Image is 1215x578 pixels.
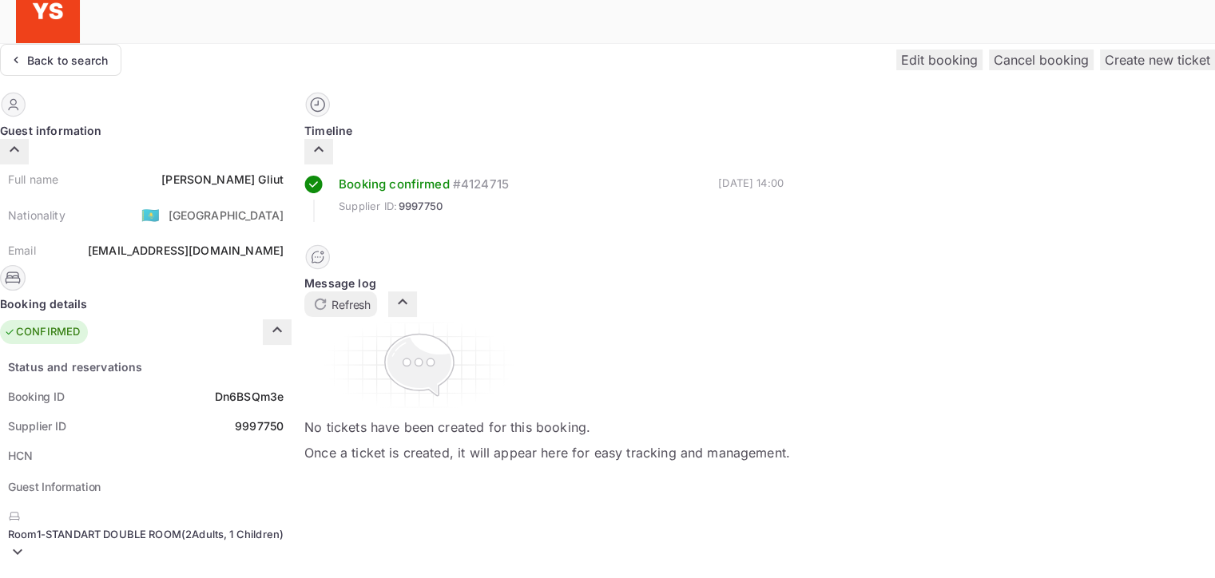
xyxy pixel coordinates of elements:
div: Room1-STANDART DOUBLE ROOM(2Adults, 1 Children) [8,508,284,567]
p: Room 1 - STANDART DOUBLE ROOM ( 2 Adults , 1 Children ) [8,527,284,543]
div: Status and reservations [8,358,142,375]
p: Guest Information [8,478,284,495]
div: [GEOGRAPHIC_DATA] [169,207,284,224]
button: Edit booking [896,49,983,70]
button: Create new ticket [1100,49,1215,70]
div: Message log [304,275,790,291]
p: No tickets have been created for this booking. [304,418,790,437]
div: [EMAIL_ADDRESS][DOMAIN_NAME] [88,242,284,259]
span: United States [141,200,160,229]
div: Booking confirmed [339,176,450,194]
p: Refresh [332,296,371,313]
div: Full name [8,171,58,188]
div: Back to search [27,52,108,69]
div: Timeline [304,122,790,139]
span: 9997750 [399,199,443,215]
button: Refresh [304,291,377,317]
button: Cancel booking [989,49,1094,70]
div: Booking ID [8,388,65,405]
p: Once a ticket is created, it will appear here for easy tracking and management. [304,443,790,462]
div: 9997750 [235,418,284,434]
div: [PERSON_NAME] Gliut [161,171,284,188]
div: Supplier ID [8,418,66,434]
div: CONFIRMED [4,324,80,340]
div: Email [8,242,36,259]
div: HCN [8,447,33,464]
div: [DATE] 14:00 [718,176,784,222]
span: Supplier ID: [339,199,397,215]
div: # 4124715 [453,176,509,194]
div: Nationality [8,207,66,224]
div: Dn6BSQm3e [215,388,284,405]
